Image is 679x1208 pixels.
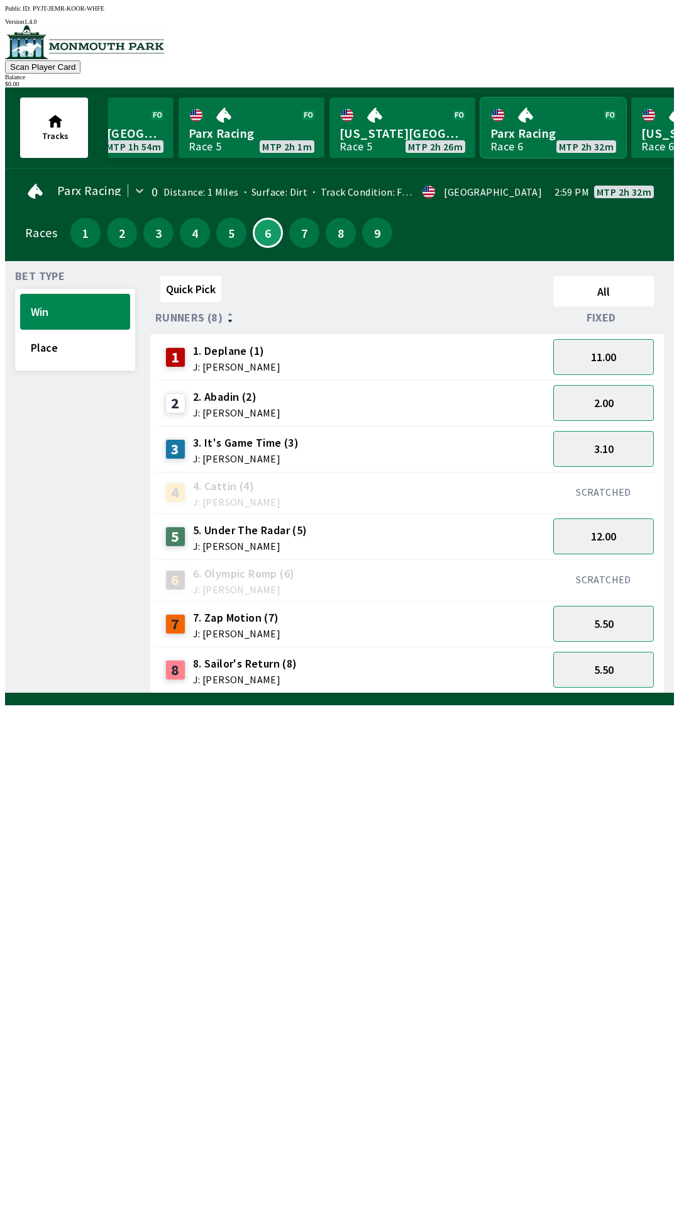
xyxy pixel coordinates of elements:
[179,98,324,158] a: Parx RacingRace 5MTP 2h 1m
[193,497,280,507] span: J: [PERSON_NAME]
[591,529,616,544] span: 12.00
[152,187,158,197] div: 0
[31,305,119,319] span: Win
[166,282,216,296] span: Quick Pick
[559,284,648,299] span: All
[146,228,170,237] span: 3
[339,142,372,152] div: Race 5
[193,522,307,539] span: 5. Under The Radar (5)
[165,527,185,547] div: 5
[165,483,185,503] div: 4
[5,25,164,59] img: venue logo
[193,584,295,595] span: J: [PERSON_NAME]
[165,570,185,590] div: 6
[262,142,312,152] span: MTP 2h 1m
[155,313,223,323] span: Runners (8)
[587,313,616,323] span: Fixed
[183,228,207,237] span: 4
[15,271,65,281] span: Bet Type
[362,218,392,248] button: 9
[253,218,283,248] button: 6
[106,142,161,152] span: MTP 1h 54m
[31,340,119,355] span: Place
[193,362,280,372] span: J: [PERSON_NAME]
[329,228,353,237] span: 8
[339,125,465,142] span: [US_STATE][GEOGRAPHIC_DATA]
[553,385,654,421] button: 2.00
[553,573,654,586] div: SCRATCHED
[193,435,299,451] span: 3. It's Game Time (3)
[219,228,243,237] span: 5
[193,408,280,418] span: J: [PERSON_NAME]
[5,74,674,81] div: Balance
[216,218,246,248] button: 5
[163,186,239,198] span: Distance: 1 Miles
[165,393,185,413] div: 2
[74,228,97,237] span: 1
[20,330,130,366] button: Place
[553,486,654,498] div: SCRATCHED
[155,311,548,324] div: Runners (8)
[326,218,356,248] button: 8
[193,478,280,495] span: 4. Cattin (4)
[165,439,185,459] div: 3
[594,617,614,631] span: 5.50
[307,186,416,198] span: Track Condition: Fast
[193,610,280,626] span: 7. Zap Motion (7)
[5,81,674,87] div: $ 0.00
[594,663,614,677] span: 5.50
[641,142,674,152] div: Race 6
[193,629,280,639] span: J: [PERSON_NAME]
[329,98,475,158] a: [US_STATE][GEOGRAPHIC_DATA]Race 5MTP 2h 26m
[591,350,616,364] span: 11.00
[57,186,121,196] span: Parx Racing
[5,60,80,74] button: Scan Player Card
[193,343,280,359] span: 1. Deplane (1)
[193,674,297,685] span: J: [PERSON_NAME]
[165,347,185,367] div: 1
[20,294,130,330] button: Win
[70,218,101,248] button: 1
[143,218,174,248] button: 3
[193,656,297,672] span: 8. Sailor's Return (8)
[553,652,654,688] button: 5.50
[553,518,654,554] button: 12.00
[110,228,134,237] span: 2
[553,431,654,467] button: 3.10
[193,566,295,582] span: 6. Olympic Romp (6)
[20,98,88,158] button: Tracks
[107,218,137,248] button: 2
[257,230,279,236] span: 6
[189,125,314,142] span: Parx Racing
[193,389,280,405] span: 2. Abadin (2)
[189,142,221,152] div: Race 5
[594,442,614,456] span: 3.10
[408,142,463,152] span: MTP 2h 26m
[180,218,210,248] button: 4
[553,276,654,306] button: All
[289,218,319,248] button: 7
[555,187,589,197] span: 2:59 PM
[160,276,221,302] button: Quick Pick
[239,186,308,198] span: Surface: Dirt
[42,130,69,142] span: Tracks
[365,228,389,237] span: 9
[165,614,185,634] div: 7
[594,396,614,410] span: 2.00
[25,228,57,238] div: Races
[292,228,316,237] span: 7
[165,660,185,680] div: 8
[33,5,104,12] span: PYJT-JEMR-KOOR-WHFE
[193,541,307,551] span: J: [PERSON_NAME]
[553,339,654,375] button: 11.00
[548,311,659,324] div: Fixed
[597,187,651,197] span: MTP 2h 32m
[444,187,542,197] div: [GEOGRAPHIC_DATA]
[5,18,674,25] div: Version 1.4.0
[5,5,674,12] div: Public ID:
[553,606,654,642] button: 5.50
[480,98,626,158] a: Parx RacingRace 6MTP 2h 32m
[193,454,299,464] span: J: [PERSON_NAME]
